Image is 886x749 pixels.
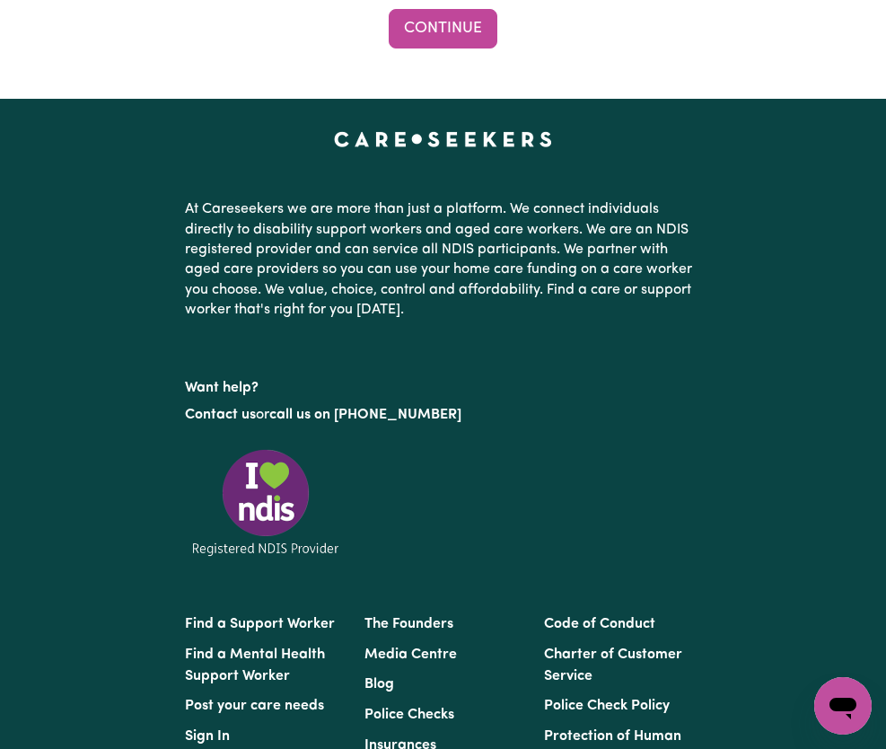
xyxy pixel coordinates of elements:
[185,729,230,744] a: Sign In
[364,617,453,631] a: The Founders
[544,648,682,683] a: Charter of Customer Service
[334,131,552,145] a: Careseekers home page
[269,408,461,422] a: call us on [PHONE_NUMBER]
[364,677,394,692] a: Blog
[185,617,335,631] a: Find a Support Worker
[185,408,256,422] a: Contact us
[364,648,457,662] a: Media Centre
[389,9,497,48] button: Continue
[364,708,454,722] a: Police Checks
[185,648,325,683] a: Find a Mental Health Support Worker
[185,446,347,559] img: Registered NDIS provider
[544,699,670,713] a: Police Check Policy
[185,398,702,432] p: or
[185,192,702,327] p: At Careseekers we are more than just a platform. We connect individuals directly to disability su...
[185,699,324,713] a: Post your care needs
[544,617,655,631] a: Code of Conduct
[185,371,702,398] p: Want help?
[814,677,872,735] iframe: Button to launch messaging window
